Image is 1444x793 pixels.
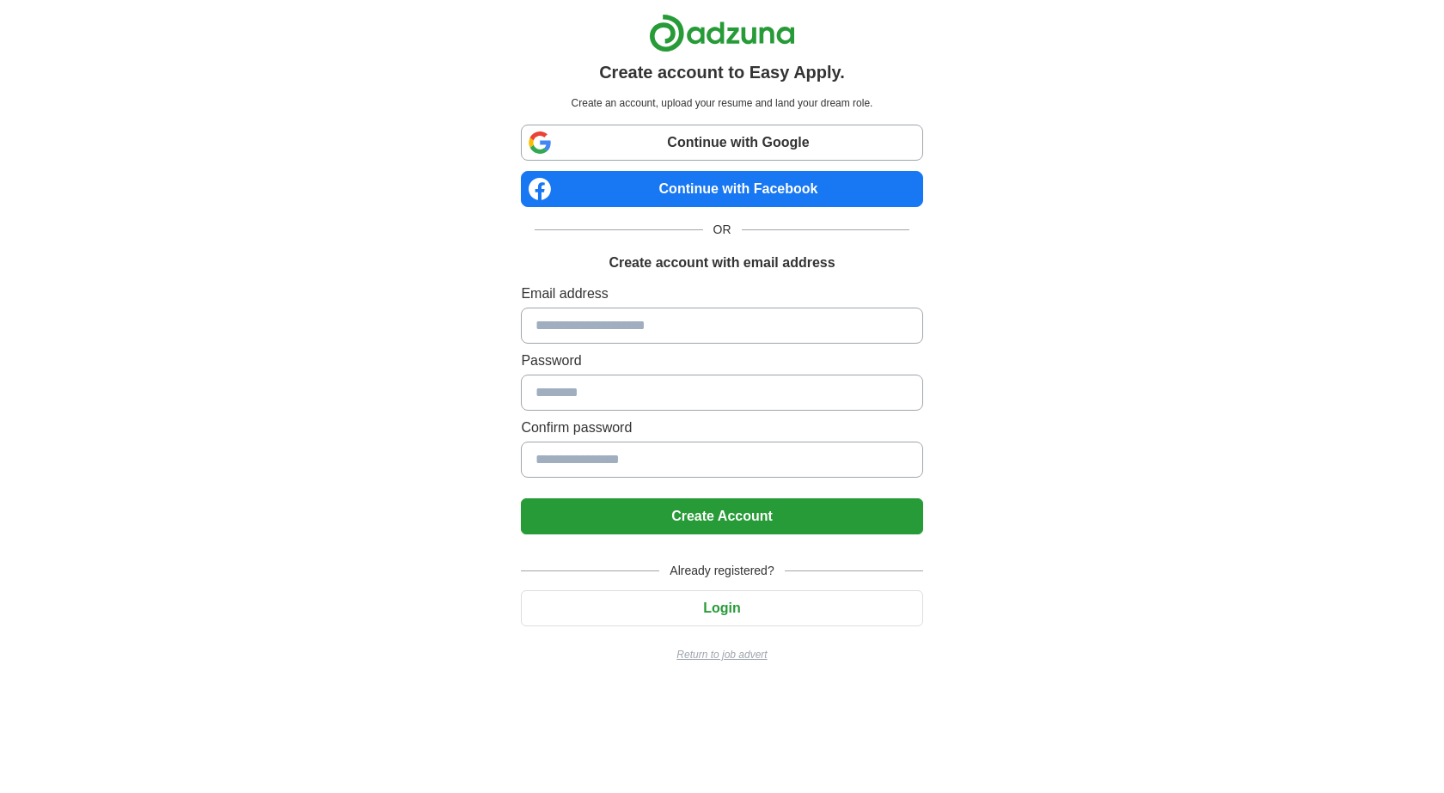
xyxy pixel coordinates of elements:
label: Password [521,351,922,371]
label: Confirm password [521,418,922,438]
button: Create Account [521,498,922,534]
h1: Create account with email address [609,253,835,273]
a: Continue with Google [521,125,922,161]
p: Create an account, upload your resume and land your dream role. [524,95,919,111]
span: Already registered? [659,562,784,580]
a: Continue with Facebook [521,171,922,207]
label: Email address [521,284,922,304]
a: Login [521,601,922,615]
span: OR [703,221,742,239]
button: Login [521,590,922,626]
h1: Create account to Easy Apply. [599,59,845,85]
img: Adzuna logo [649,14,795,52]
a: Return to job advert [521,647,922,662]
